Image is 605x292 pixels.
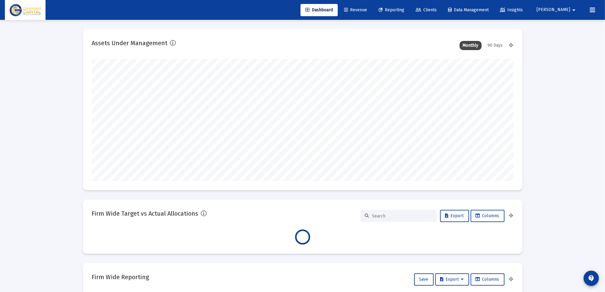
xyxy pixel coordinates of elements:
[570,4,578,16] mat-icon: arrow_drop_down
[92,209,199,218] h2: Firm Wide Target vs Actual Allocations
[92,38,168,48] h2: Assets Under Management
[374,4,409,16] a: Reporting
[301,4,338,16] a: Dashboard
[495,4,528,16] a: Insights
[485,41,506,50] div: 90 Days
[92,272,149,282] h2: Firm Wide Reporting
[460,41,482,50] div: Monthly
[411,4,442,16] a: Clients
[344,7,367,13] span: Revenue
[305,7,333,13] span: Dashboard
[476,277,499,282] span: Columns
[378,7,404,13] span: Reporting
[445,213,464,218] span: Export
[471,210,505,222] button: Columns
[471,273,505,286] button: Columns
[414,273,434,286] button: Save
[339,4,372,16] a: Revenue
[448,7,489,13] span: Data Management
[416,7,437,13] span: Clients
[537,7,570,13] span: [PERSON_NAME]
[588,275,595,282] mat-icon: contact_support
[440,277,464,282] span: Export
[419,277,428,282] span: Save
[443,4,494,16] a: Data Management
[372,214,432,219] input: Search
[435,273,469,286] button: Export
[500,7,523,13] span: Insights
[529,4,585,16] button: [PERSON_NAME]
[9,4,41,16] img: Dashboard
[440,210,469,222] button: Export
[476,213,499,218] span: Columns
